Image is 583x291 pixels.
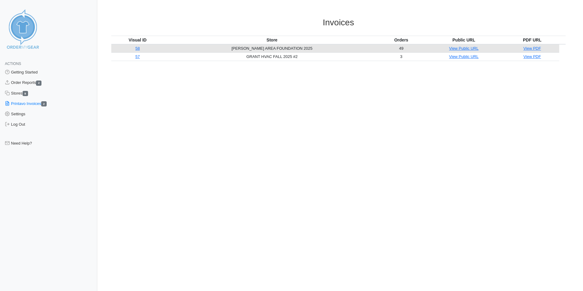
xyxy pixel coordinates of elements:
th: Store [164,36,380,44]
a: 58 [135,46,140,51]
a: View PDF [524,46,541,51]
span: 8 [23,91,28,96]
span: 2 [41,101,47,106]
td: GRANT HVAC FALL 2025 #2 [164,52,380,61]
h3: Invoices [111,17,566,28]
th: PDF URL [505,36,559,44]
th: Public URL [423,36,505,44]
a: View Public URL [449,54,479,59]
span: Actions [5,62,21,66]
td: [PERSON_NAME] AREA FOUNDATION 2025 [164,44,380,53]
a: 57 [135,54,140,59]
td: 49 [380,44,423,53]
th: Orders [380,36,423,44]
a: View PDF [524,54,541,59]
td: 3 [380,52,423,61]
span: 2 [36,81,41,86]
a: View Public URL [449,46,479,51]
th: Visual ID [111,36,164,44]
